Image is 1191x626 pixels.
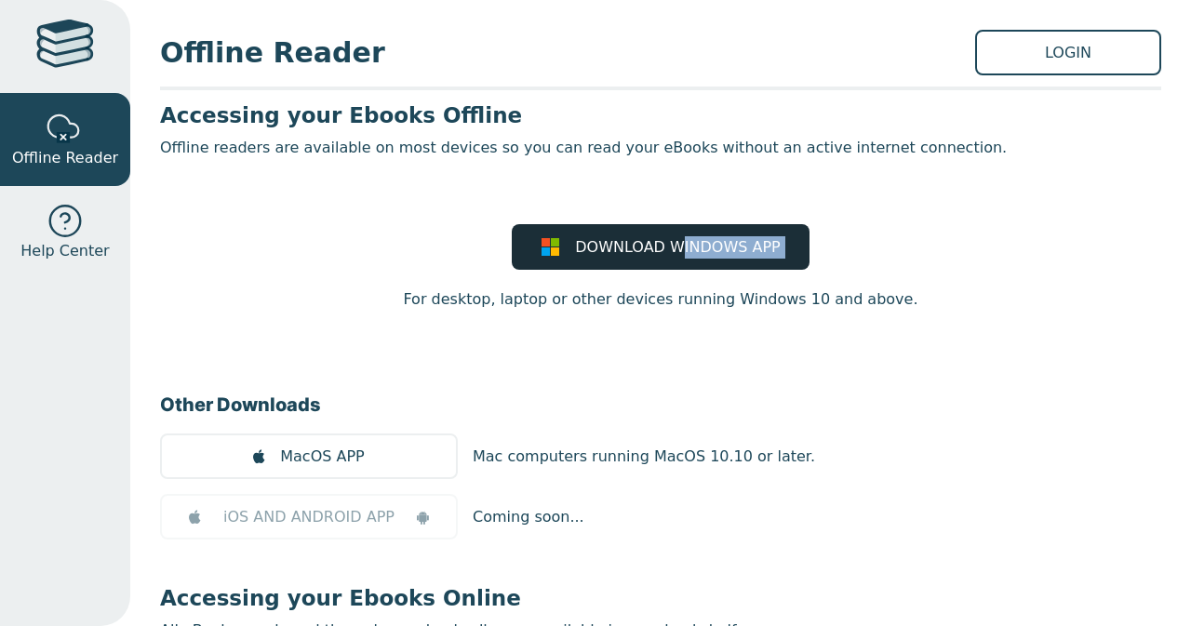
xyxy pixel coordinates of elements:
span: Offline Reader [160,32,975,73]
h3: Other Downloads [160,391,1161,419]
h3: Accessing your Ebooks Offline [160,101,1161,129]
a: MacOS APP [160,433,458,479]
a: LOGIN [975,30,1161,75]
p: For desktop, laptop or other devices running Windows 10 and above. [403,288,917,311]
p: Mac computers running MacOS 10.10 or later. [473,446,815,468]
p: Offline readers are available on most devices so you can read your eBooks without an active inter... [160,137,1161,159]
span: iOS AND ANDROID APP [223,506,395,528]
span: Offline Reader [12,147,118,169]
h3: Accessing your Ebooks Online [160,584,1161,612]
p: Coming soon... [473,506,584,528]
span: DOWNLOAD WINDOWS APP [575,236,780,259]
a: DOWNLOAD WINDOWS APP [512,224,810,270]
span: MacOS APP [280,446,364,468]
span: Help Center [20,240,109,262]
